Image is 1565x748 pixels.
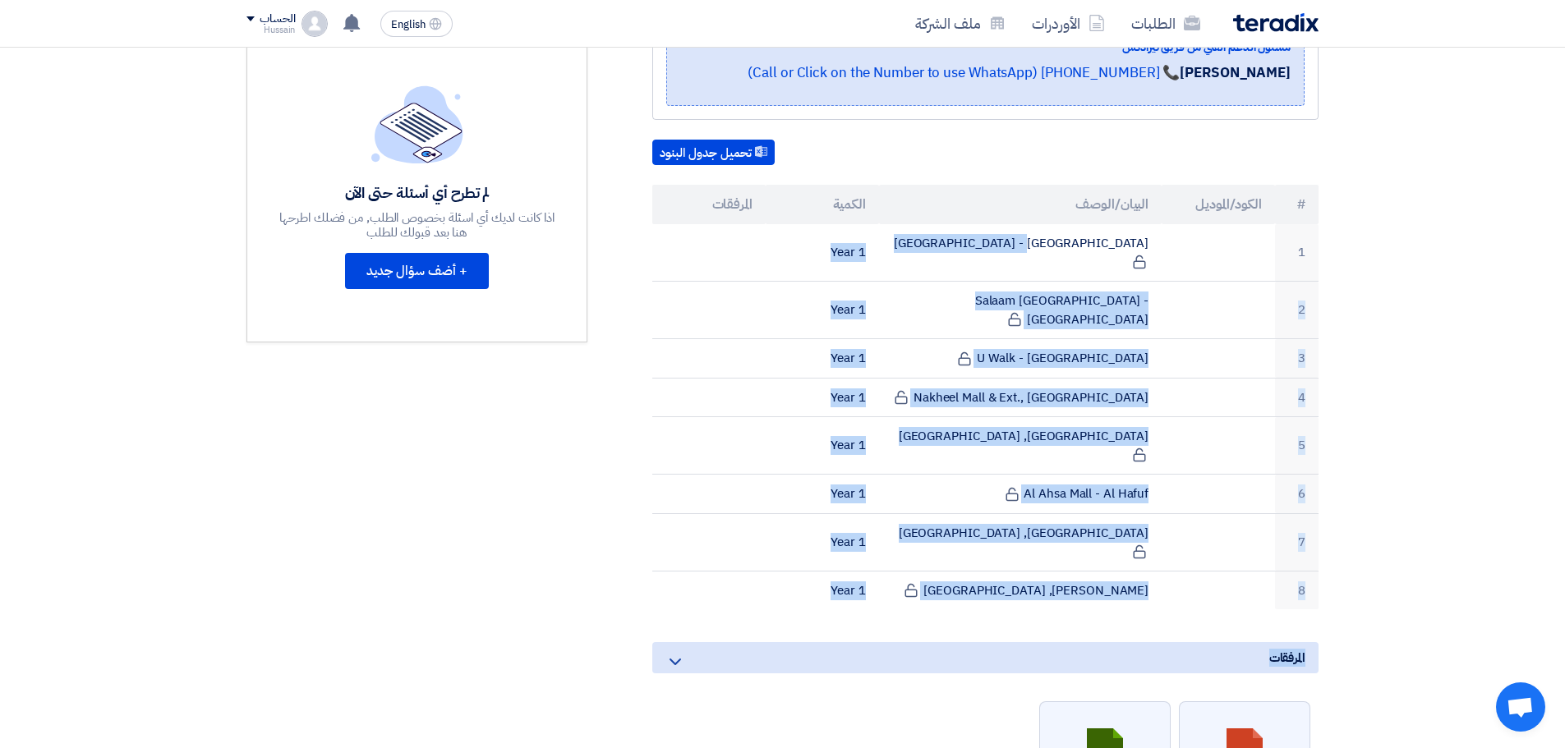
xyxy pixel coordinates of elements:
td: [GEOGRAPHIC_DATA] - [GEOGRAPHIC_DATA] [879,224,1162,282]
td: 1 Year [766,513,879,571]
td: 1 Year [766,571,879,609]
td: 2 [1275,282,1319,339]
img: empty_state_list.svg [371,85,463,163]
td: 4 [1275,378,1319,417]
div: Hussain [246,25,295,34]
span: English [391,19,426,30]
img: profile_test.png [301,11,328,37]
td: [GEOGRAPHIC_DATA], [GEOGRAPHIC_DATA] [879,513,1162,571]
td: 1 Year [766,282,879,339]
th: الكمية [766,185,879,224]
td: 1 Year [766,339,879,379]
td: 7 [1275,513,1319,571]
div: اذا كانت لديك أي اسئلة بخصوص الطلب, من فضلك اطرحها هنا بعد قبولك للطلب [278,210,557,240]
td: [PERSON_NAME], [GEOGRAPHIC_DATA] [879,571,1162,609]
td: 1 [1275,224,1319,282]
button: تحميل جدول البنود [652,140,775,166]
td: 1 Year [766,224,879,282]
td: U Walk - [GEOGRAPHIC_DATA] [879,339,1162,379]
strong: [PERSON_NAME] [1180,62,1291,83]
td: Al Ahsa Mall - Al Hafuf [879,475,1162,514]
a: 📞 [PHONE_NUMBER] (Call or Click on the Number to use WhatsApp) [748,62,1180,83]
td: 1 Year [766,475,879,514]
th: المرفقات [652,185,766,224]
td: 8 [1275,571,1319,609]
a: الطلبات [1118,4,1213,43]
td: 1 Year [766,417,879,475]
a: الأوردرات [1019,4,1118,43]
span: المرفقات [1269,649,1305,667]
td: 6 [1275,475,1319,514]
button: + أضف سؤال جديد [345,253,489,289]
td: Nakheel Mall & Ext., [GEOGRAPHIC_DATA] [879,378,1162,417]
td: Salaam [GEOGRAPHIC_DATA] - [GEOGRAPHIC_DATA] [879,282,1162,339]
img: Teradix logo [1233,13,1319,32]
button: English [380,11,453,37]
div: الحساب [260,12,295,26]
div: دردشة مفتوحة [1496,682,1545,732]
td: 3 [1275,339,1319,379]
td: [GEOGRAPHIC_DATA], [GEOGRAPHIC_DATA] [879,417,1162,475]
th: الكود/الموديل [1162,185,1275,224]
td: 5 [1275,417,1319,475]
th: البيان/الوصف [879,185,1162,224]
div: لم تطرح أي أسئلة حتى الآن [278,183,557,202]
a: ملف الشركة [902,4,1019,43]
td: 1 Year [766,378,879,417]
th: # [1275,185,1319,224]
